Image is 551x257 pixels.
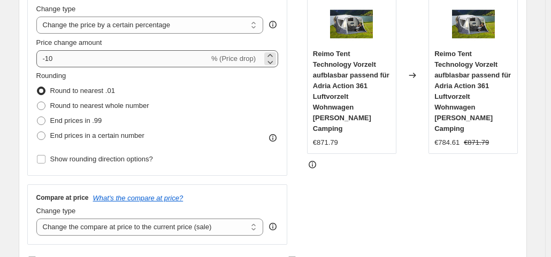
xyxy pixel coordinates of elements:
[50,102,149,110] span: Round to nearest whole number
[36,50,209,67] input: -15
[36,5,76,13] span: Change type
[434,50,511,133] span: Reimo Tent Technology Vorzelt aufblasbar passend für Adria Action 361 Luftvorzelt Wohnwagen [PERS...
[36,193,89,202] h3: Compare at price
[36,38,102,46] span: Price change amount
[267,19,278,30] div: help
[313,50,389,133] span: Reimo Tent Technology Vorzelt aufblasbar passend für Adria Action 361 Luftvorzelt Wohnwagen [PERS...
[211,54,256,63] span: % (Price drop)
[330,3,373,45] img: 71xDEC88-aL_80x.jpg
[50,131,144,139] span: End prices in a certain number
[36,207,76,215] span: Change type
[434,137,460,148] div: €784.61
[36,72,66,80] span: Rounding
[313,137,338,148] div: €871.79
[464,137,489,148] strike: €871.79
[93,194,183,202] button: What's the compare at price?
[267,221,278,232] div: help
[452,3,495,45] img: 71xDEC88-aL_80x.jpg
[50,155,153,163] span: Show rounding direction options?
[50,116,102,124] span: End prices in .99
[50,87,115,95] span: Round to nearest .01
